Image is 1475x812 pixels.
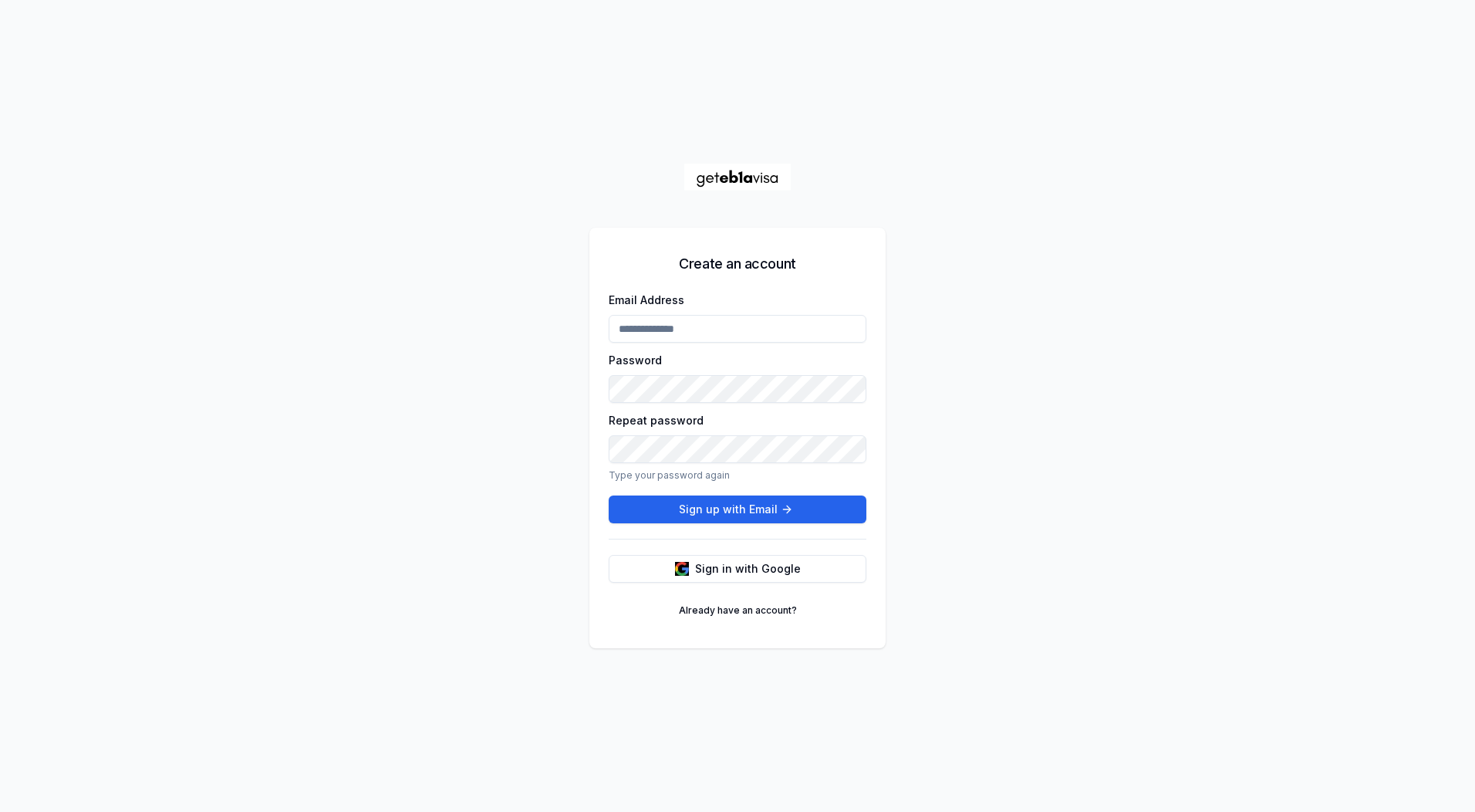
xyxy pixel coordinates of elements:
img: geteb1avisa logo [683,164,792,191]
label: Password [609,354,662,367]
a: Already have an account? [670,598,806,623]
span: Sign in with Google [695,561,801,577]
button: Sign up with Email [609,496,866,523]
button: Sign in with Google [609,555,866,583]
label: Email Address [609,293,684,306]
p: Type your password again [609,469,866,488]
img: google logo [675,562,689,576]
h5: Create an account [679,253,795,275]
a: Home Page [683,164,792,191]
label: Repeat password [609,414,704,427]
